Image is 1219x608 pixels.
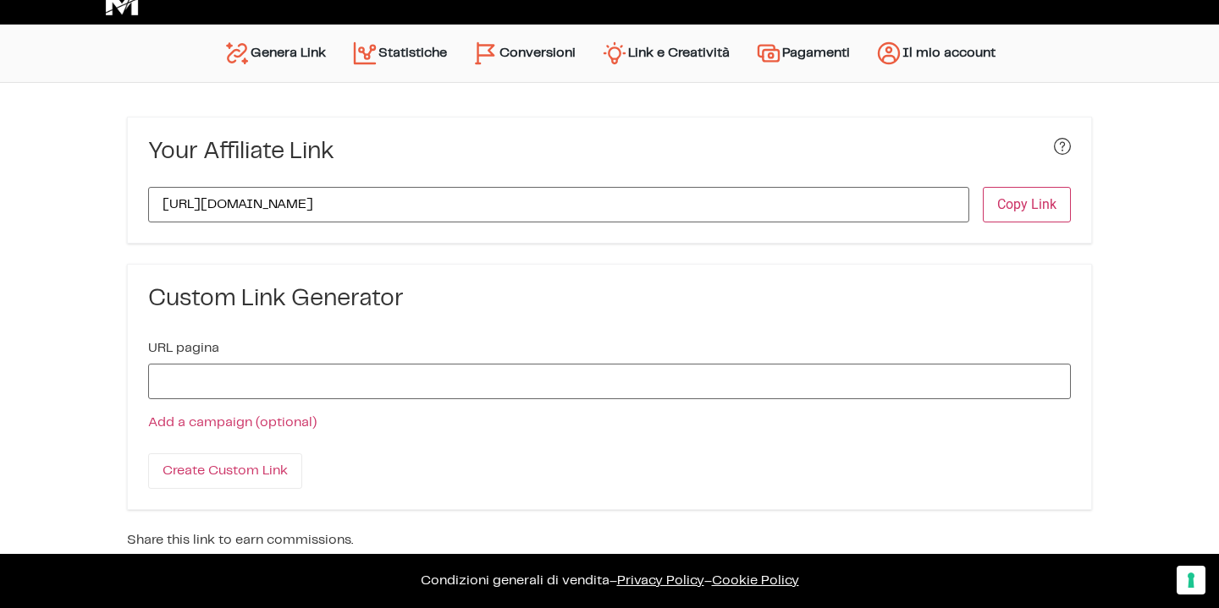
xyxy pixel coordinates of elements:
[148,285,1071,314] h3: Custom Link Generator
[1177,566,1205,594] button: Le tue preferenze relative al consenso per le tecnologie di tracciamento
[148,416,317,429] a: Add a campaign (optional)
[617,574,704,587] a: Privacy Policy
[148,453,302,489] input: Create Custom Link
[601,40,628,67] img: creativity.svg
[148,138,334,167] h3: Your Affiliate Link
[588,33,742,74] a: Link e Creatività
[421,574,609,587] a: Condizioni generali di vendita
[211,33,339,74] a: Genera Link
[211,25,1008,82] nav: Menu principale
[351,40,378,67] img: stats.svg
[755,40,782,67] img: payments.svg
[712,574,799,587] span: Cookie Policy
[17,571,1202,591] p: – –
[742,33,863,74] a: Pagamenti
[127,530,1092,550] p: Share this link to earn commissions.
[472,40,499,67] img: conversion-2.svg
[148,342,219,355] label: URL pagina
[339,33,460,74] a: Statistiche
[460,33,588,74] a: Conversioni
[863,33,1008,74] a: Il mio account
[223,40,251,67] img: generate-link.svg
[983,187,1071,222] button: Copy Link
[875,40,902,67] img: account.svg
